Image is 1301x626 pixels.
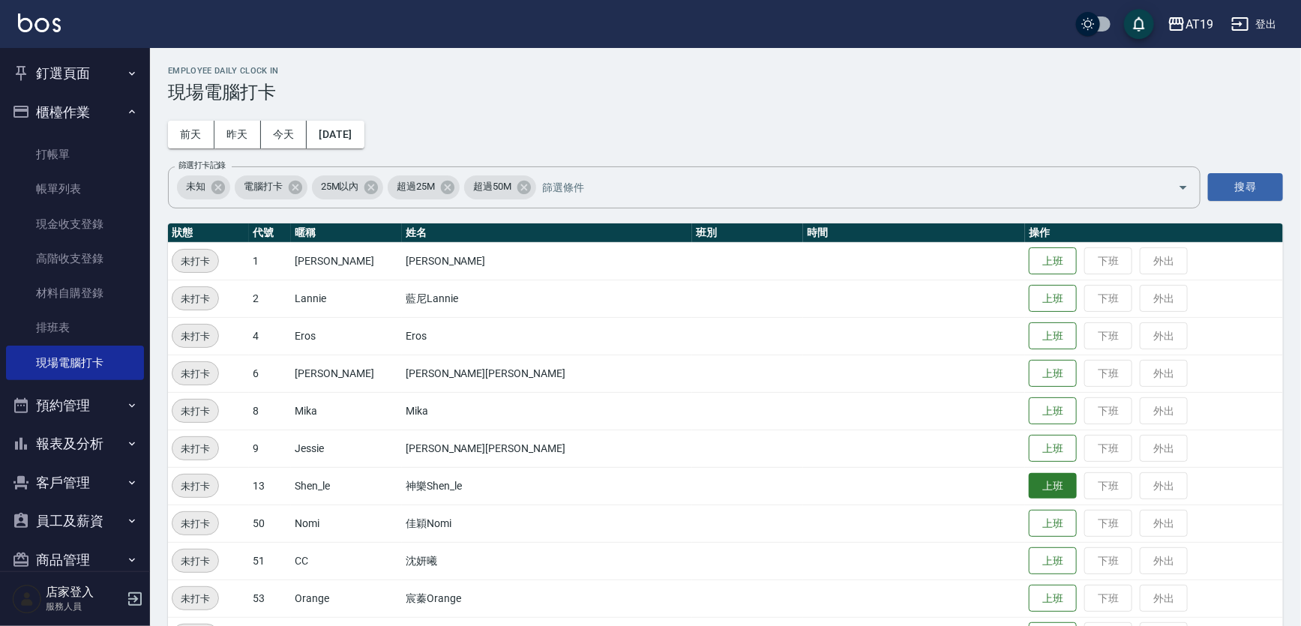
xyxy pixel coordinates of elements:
[235,179,292,194] span: 電腦打卡
[1186,15,1213,34] div: AT19
[249,355,291,392] td: 6
[6,502,144,541] button: 員工及薪資
[402,542,692,580] td: 沈妍曦
[261,121,307,148] button: 今天
[168,121,214,148] button: 前天
[172,253,218,269] span: 未打卡
[402,392,692,430] td: Mika
[402,242,692,280] td: [PERSON_NAME]
[1162,9,1219,40] button: AT19
[249,392,291,430] td: 8
[538,174,1152,200] input: 篩選條件
[402,280,692,317] td: 藍尼Lannie
[1029,435,1077,463] button: 上班
[291,242,402,280] td: [PERSON_NAME]
[168,223,249,243] th: 狀態
[291,355,402,392] td: [PERSON_NAME]
[172,516,218,532] span: 未打卡
[249,223,291,243] th: 代號
[402,430,692,467] td: [PERSON_NAME][PERSON_NAME]
[172,591,218,607] span: 未打卡
[6,386,144,425] button: 預約管理
[291,223,402,243] th: 暱稱
[46,585,122,600] h5: 店家登入
[692,223,803,243] th: 班別
[291,580,402,617] td: Orange
[1029,585,1077,613] button: 上班
[1029,360,1077,388] button: 上班
[388,179,444,194] span: 超過25M
[402,467,692,505] td: 神樂Shen_le
[249,280,291,317] td: 2
[1124,9,1154,39] button: save
[172,291,218,307] span: 未打卡
[1029,285,1077,313] button: 上班
[172,328,218,344] span: 未打卡
[291,392,402,430] td: Mika
[291,317,402,355] td: Eros
[1171,175,1195,199] button: Open
[168,66,1283,76] h2: Employee Daily Clock In
[291,542,402,580] td: CC
[12,584,42,614] img: Person
[402,317,692,355] td: Eros
[178,160,226,171] label: 篩選打卡記錄
[291,467,402,505] td: Shen_le
[402,580,692,617] td: 宸蓁Orange
[402,355,692,392] td: [PERSON_NAME][PERSON_NAME]
[464,179,520,194] span: 超過50M
[312,175,384,199] div: 25M以內
[291,280,402,317] td: Lannie
[803,223,1025,243] th: 時間
[172,403,218,419] span: 未打卡
[172,441,218,457] span: 未打卡
[249,430,291,467] td: 9
[1029,510,1077,538] button: 上班
[6,276,144,310] a: 材料自購登錄
[1225,10,1283,38] button: 登出
[177,179,214,194] span: 未知
[1025,223,1283,243] th: 操作
[464,175,536,199] div: 超過50M
[6,54,144,93] button: 釘選頁面
[6,463,144,502] button: 客戶管理
[249,542,291,580] td: 51
[6,172,144,206] a: 帳單列表
[235,175,307,199] div: 電腦打卡
[172,478,218,494] span: 未打卡
[172,553,218,569] span: 未打卡
[1029,322,1077,350] button: 上班
[312,179,368,194] span: 25M以內
[249,317,291,355] td: 4
[6,424,144,463] button: 報表及分析
[307,121,364,148] button: [DATE]
[6,137,144,172] a: 打帳單
[168,82,1283,103] h3: 現場電腦打卡
[291,430,402,467] td: Jessie
[6,207,144,241] a: 現金收支登錄
[388,175,460,199] div: 超過25M
[402,505,692,542] td: 佳穎Nomi
[46,600,122,613] p: 服務人員
[402,223,692,243] th: 姓名
[1208,173,1283,201] button: 搜尋
[177,175,230,199] div: 未知
[6,346,144,380] a: 現場電腦打卡
[291,505,402,542] td: Nomi
[172,366,218,382] span: 未打卡
[18,13,61,32] img: Logo
[249,580,291,617] td: 53
[1029,547,1077,575] button: 上班
[214,121,261,148] button: 昨天
[249,505,291,542] td: 50
[249,467,291,505] td: 13
[6,93,144,132] button: 櫃檯作業
[1029,397,1077,425] button: 上班
[6,241,144,276] a: 高階收支登錄
[1029,473,1077,499] button: 上班
[6,541,144,580] button: 商品管理
[1029,247,1077,275] button: 上班
[6,310,144,345] a: 排班表
[249,242,291,280] td: 1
